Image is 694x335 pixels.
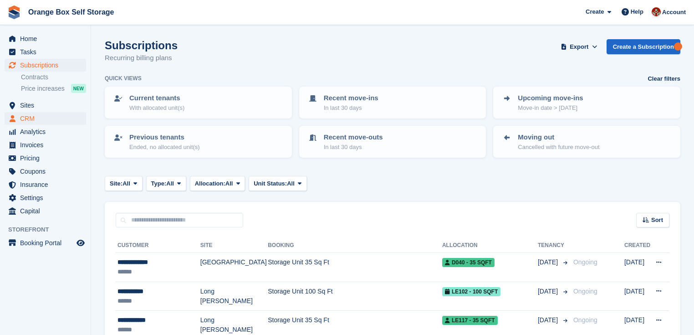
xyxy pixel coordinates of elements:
a: menu [5,125,86,138]
span: All [166,179,174,188]
span: CRM [20,112,75,125]
span: Unit Status: [254,179,287,188]
td: Storage Unit 35 Sq Ft [268,253,442,282]
a: menu [5,32,86,45]
span: Coupons [20,165,75,178]
td: [DATE] [624,253,650,282]
p: Recent move-outs [324,132,383,143]
a: Recent move-ins In last 30 days [300,88,485,118]
span: Sites [20,99,75,112]
p: With allocated unit(s) [129,103,184,113]
a: menu [5,178,86,191]
img: Wayne Ball [652,7,661,16]
span: Invoices [20,139,75,151]
span: LE102 - 100 SQFT [442,287,500,296]
p: Current tenants [129,93,184,103]
span: [DATE] [538,258,560,267]
a: menu [5,237,86,249]
p: Move-in date > [DATE] [518,103,583,113]
span: Storefront [8,225,91,234]
a: Clear filters [648,74,680,83]
span: [DATE] [538,315,560,325]
th: Tenancy [538,238,570,253]
a: Contracts [21,73,86,82]
a: Create a Subscription [607,39,680,54]
p: Previous tenants [129,132,200,143]
button: Export [559,39,599,54]
div: NEW [71,84,86,93]
span: All [122,179,130,188]
button: Type: All [146,176,186,191]
a: Upcoming move-ins Move-in date > [DATE] [494,88,679,118]
button: Site: All [105,176,143,191]
span: D040 - 35 SQFT [442,258,495,267]
span: Ongoing [573,316,597,324]
span: Help [631,7,643,16]
a: Current tenants With allocated unit(s) [106,88,291,118]
p: Moving out [518,132,599,143]
th: Booking [268,238,442,253]
a: menu [5,139,86,151]
span: Pricing [20,152,75,165]
span: Settings [20,191,75,204]
span: LE117 - 35 SQFT [442,316,498,325]
div: Tooltip anchor [674,42,682,51]
span: [DATE] [538,287,560,296]
button: Allocation: All [190,176,245,191]
a: Previous tenants Ended, no allocated unit(s) [106,127,291,157]
span: Capital [20,205,75,217]
td: [DATE] [624,282,650,311]
span: Analytics [20,125,75,138]
span: Allocation: [195,179,225,188]
span: All [225,179,233,188]
img: stora-icon-8386f47178a22dfd0bd8f6a31ec36ba5ce8667c1dd55bd0f319d3a0aa187defe.svg [7,5,21,19]
span: Booking Portal [20,237,75,249]
a: Orange Box Self Storage [25,5,118,20]
a: menu [5,59,86,72]
p: In last 30 days [324,103,378,113]
p: Upcoming move-ins [518,93,583,103]
span: Site: [110,179,122,188]
a: menu [5,152,86,165]
td: Storage Unit 100 Sq Ft [268,282,442,311]
td: Long [PERSON_NAME] [200,282,268,311]
a: menu [5,165,86,178]
p: Ended, no allocated unit(s) [129,143,200,152]
span: Price increases [21,84,65,93]
a: menu [5,191,86,204]
a: Recent move-outs In last 30 days [300,127,485,157]
span: Tasks [20,46,75,58]
th: Created [624,238,650,253]
span: Sort [651,216,663,225]
th: Allocation [442,238,538,253]
a: menu [5,46,86,58]
p: Recurring billing plans [105,53,178,63]
span: Home [20,32,75,45]
span: Subscriptions [20,59,75,72]
span: Insurance [20,178,75,191]
p: In last 30 days [324,143,383,152]
h1: Subscriptions [105,39,178,52]
span: Ongoing [573,288,597,295]
span: Account [662,8,686,17]
span: Ongoing [573,258,597,266]
td: [GEOGRAPHIC_DATA] [200,253,268,282]
span: All [287,179,295,188]
span: Export [570,42,588,52]
a: menu [5,99,86,112]
a: Preview store [75,237,86,248]
span: Create [586,7,604,16]
p: Recent move-ins [324,93,378,103]
a: menu [5,112,86,125]
a: Price increases NEW [21,83,86,93]
a: menu [5,205,86,217]
button: Unit Status: All [249,176,306,191]
span: Type: [151,179,167,188]
h6: Quick views [105,74,142,82]
th: Site [200,238,268,253]
a: Moving out Cancelled with future move-out [494,127,679,157]
th: Customer [116,238,200,253]
p: Cancelled with future move-out [518,143,599,152]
